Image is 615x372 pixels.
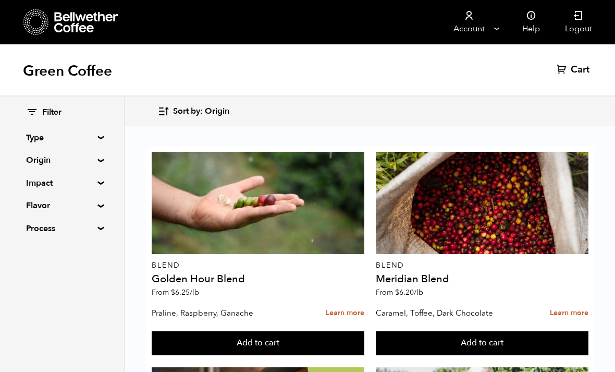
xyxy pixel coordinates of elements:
[42,107,62,118] span: Filter
[23,62,112,80] h1: Green Coffee
[550,302,588,325] a: Learn more
[376,274,588,284] h4: Meridian Blend
[376,287,423,297] span: From
[26,199,98,212] summary: Flavor
[190,287,199,297] span: /lb
[414,287,423,297] span: /lb
[26,154,98,166] summary: Origin
[395,287,423,297] bdi: 6.20
[157,99,229,124] button: Sort by: Origin
[376,331,588,355] button: Add to cart
[571,64,589,76] span: Cart
[26,222,98,235] summary: Process
[152,305,279,321] p: Praline, Raspberry, Ganache
[26,177,98,189] summary: Impact
[152,287,199,297] span: From
[171,287,175,297] span: $
[152,331,364,355] button: Add to cart
[152,262,364,269] p: Blend
[376,262,588,269] p: Blend
[173,106,229,117] span: Sort by: Origin
[152,274,364,284] h4: Golden Hour Blend
[26,131,98,144] summary: Type
[395,287,399,297] span: $
[171,287,199,297] bdi: 6.25
[376,305,503,321] p: Caramel, Toffee, Dark Chocolate
[326,302,364,325] a: Learn more
[557,64,592,76] a: Cart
